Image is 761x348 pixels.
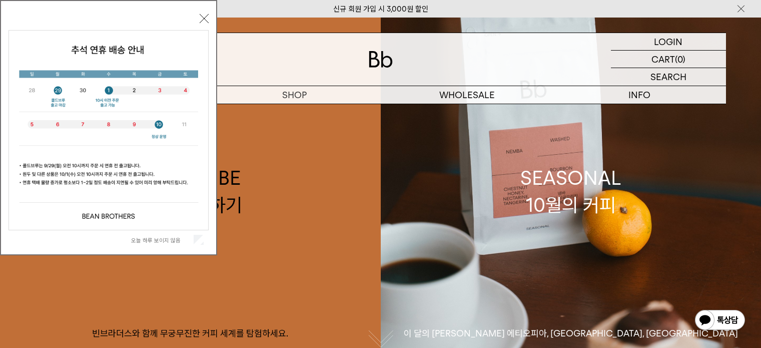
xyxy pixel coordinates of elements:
[611,33,726,51] a: LOGIN
[369,51,393,68] img: 로고
[131,237,192,244] label: 오늘 하루 보이지 않음
[381,86,553,104] p: WHOLESALE
[611,51,726,68] a: CART (0)
[675,51,685,68] p: (0)
[200,14,209,23] button: 닫기
[650,68,686,86] p: SEARCH
[553,86,726,104] p: INFO
[333,5,428,14] a: 신규 회원 가입 시 3,000원 할인
[208,86,381,104] a: SHOP
[9,31,208,230] img: 5e4d662c6b1424087153c0055ceb1a13_140731.jpg
[651,51,675,68] p: CART
[694,309,746,333] img: 카카오톡 채널 1:1 채팅 버튼
[520,165,621,218] div: SEASONAL 10월의 커피
[654,33,682,50] p: LOGIN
